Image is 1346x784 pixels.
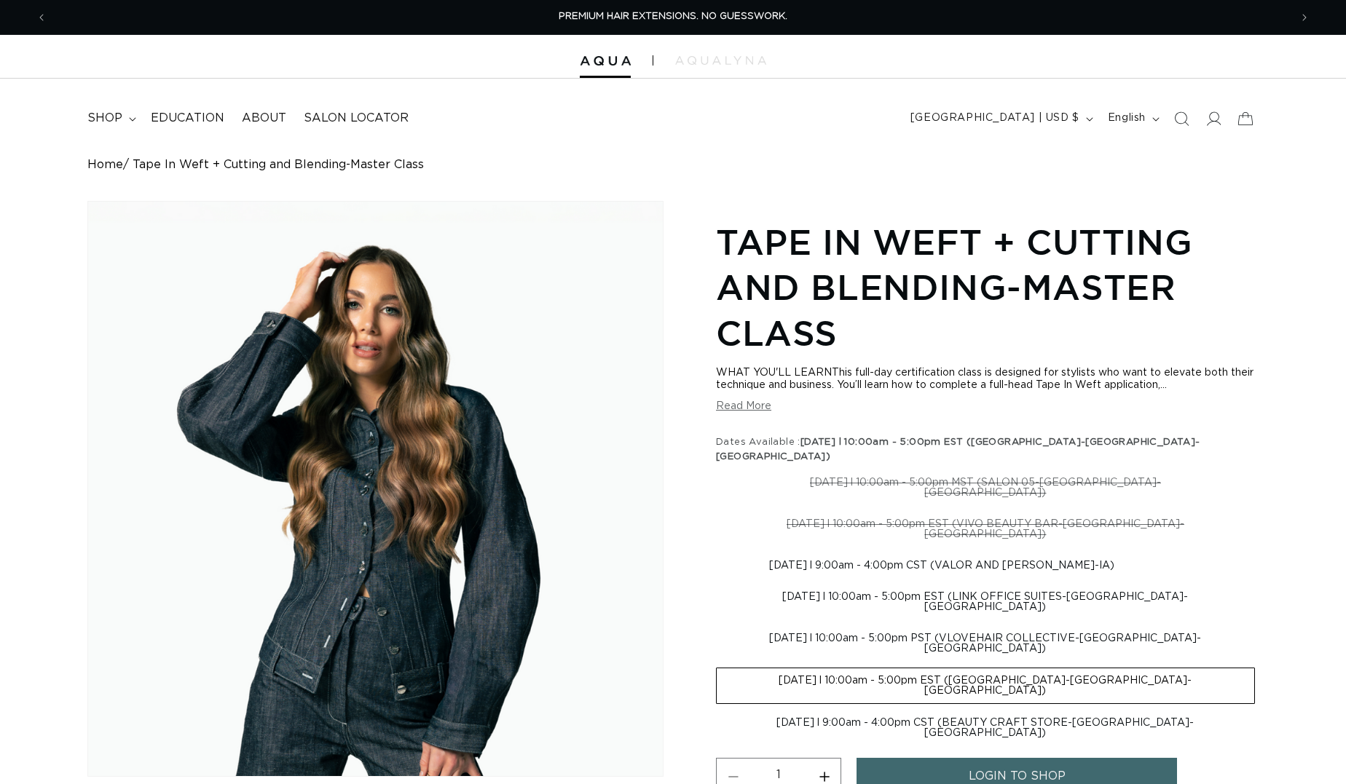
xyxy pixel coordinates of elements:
[580,56,631,66] img: Aqua Hair Extensions
[233,102,295,135] a: About
[295,102,417,135] a: Salon Locator
[716,367,1259,392] div: WHAT YOU'LL LEARNThis full-day certification class is designed for stylists who want to elevate b...
[716,553,1168,578] label: [DATE] l 9:00am - 4:00pm CST (VALOR AND [PERSON_NAME]-IA)
[151,111,224,126] span: Education
[716,512,1255,547] label: [DATE] l 10:00am - 5:00pm EST (VIVO BEAUTY BAR-[GEOGRAPHIC_DATA]-[GEOGRAPHIC_DATA])
[87,201,664,777] media-gallery: Gallery Viewer
[79,102,142,135] summary: shop
[716,437,1200,462] span: [DATE] l 10:00am - 5:00pm EST ([GEOGRAPHIC_DATA]-[GEOGRAPHIC_DATA]-[GEOGRAPHIC_DATA])
[87,158,123,172] a: Home
[902,105,1099,132] button: [GEOGRAPHIC_DATA] | USD $
[716,400,771,413] button: Read More
[716,219,1259,355] h1: Tape In Weft + Cutting and Blending-Master Class
[1108,111,1146,126] span: English
[1288,4,1321,31] button: Next announcement
[1165,103,1197,135] summary: Search
[716,470,1255,505] label: [DATE] l 10:00am - 5:00pm MST (SALON 05-[GEOGRAPHIC_DATA]-[GEOGRAPHIC_DATA])
[675,56,766,65] img: aqualyna.com
[87,111,122,126] span: shop
[559,12,787,21] span: PREMIUM HAIR EXTENSIONS. NO GUESSWORK.
[716,710,1255,745] label: [DATE] l 9:00am - 4:00pm CST (BEAUTY CRAFT STORE-[GEOGRAPHIC_DATA]-[GEOGRAPHIC_DATA])
[716,585,1255,619] label: [DATE] l 10:00am - 5:00pm EST (LINK OFFICE SUITES-[GEOGRAPHIC_DATA]-[GEOGRAPHIC_DATA])
[242,111,286,126] span: About
[1099,105,1165,132] button: English
[716,626,1255,661] label: [DATE] l 10:00am - 5:00pm PST (VLOVEHAIR COLLECTIVE-[GEOGRAPHIC_DATA]-[GEOGRAPHIC_DATA])
[25,4,58,31] button: Previous announcement
[910,111,1079,126] span: [GEOGRAPHIC_DATA] | USD $
[133,158,424,172] span: Tape In Weft + Cutting and Blending-Master Class
[716,435,1259,464] legend: Dates Available :
[716,668,1255,704] label: [DATE] l 10:00am - 5:00pm EST ([GEOGRAPHIC_DATA]-[GEOGRAPHIC_DATA]-[GEOGRAPHIC_DATA])
[304,111,409,126] span: Salon Locator
[87,158,1259,172] nav: breadcrumbs
[142,102,233,135] a: Education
